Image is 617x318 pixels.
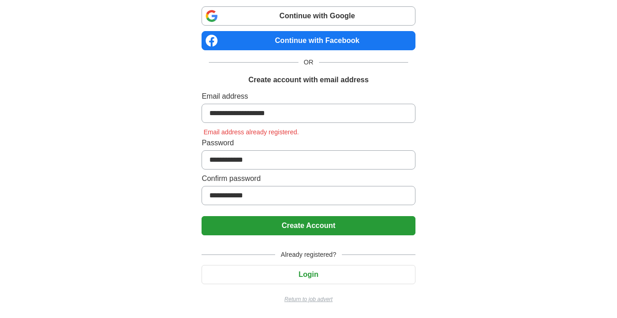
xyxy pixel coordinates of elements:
span: Email address already registered. [202,128,301,136]
label: Email address [202,91,415,102]
a: Login [202,270,415,278]
a: Return to job advert [202,295,415,303]
label: Password [202,138,415,148]
a: Continue with Facebook [202,31,415,50]
button: Create Account [202,216,415,235]
button: Login [202,265,415,284]
label: Confirm password [202,173,415,184]
span: OR [298,58,319,67]
a: Continue with Google [202,6,415,26]
span: Already registered? [275,250,341,260]
h1: Create account with email address [248,74,368,85]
